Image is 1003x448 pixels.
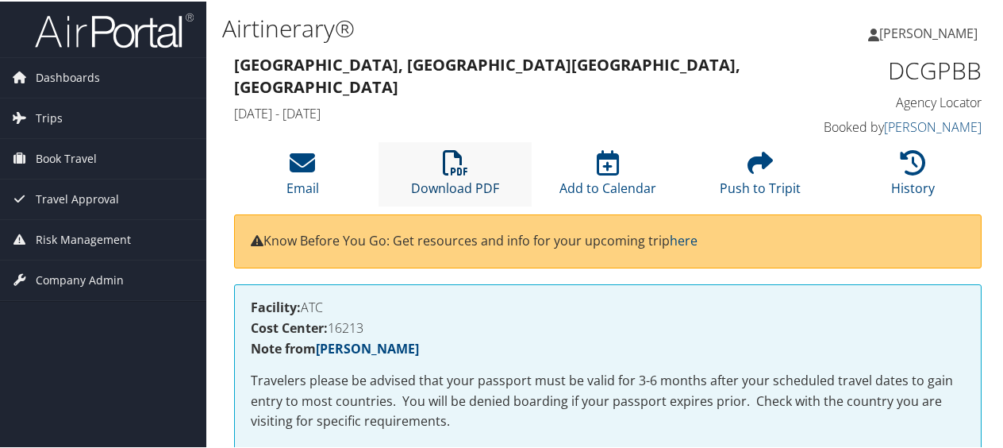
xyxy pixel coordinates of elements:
p: Know Before You Go: Get resources and info for your upcoming trip [251,230,965,250]
span: Company Admin [36,259,124,299]
a: History [891,157,935,195]
h4: 16213 [251,320,965,333]
a: Add to Calendar [559,157,656,195]
h4: ATC [251,299,965,312]
span: Dashboards [36,56,100,96]
p: Travelers please be advised that your passport must be valid for 3-6 months after your scheduled ... [251,369,965,431]
a: Download PDF [411,157,499,195]
strong: Facility: [251,297,301,315]
span: Risk Management [36,218,131,258]
strong: Cost Center: [251,318,328,335]
a: Email [286,157,319,195]
span: Trips [36,97,63,137]
a: [PERSON_NAME] [884,117,982,134]
a: Push to Tripit [720,157,801,195]
a: [PERSON_NAME] [316,338,419,356]
h1: Airtinerary® [222,10,736,44]
h4: Booked by [813,117,982,134]
h4: [DATE] - [DATE] [234,103,789,121]
strong: Note from [251,338,419,356]
strong: [GEOGRAPHIC_DATA], [GEOGRAPHIC_DATA] [GEOGRAPHIC_DATA], [GEOGRAPHIC_DATA] [234,52,740,96]
span: Book Travel [36,137,97,177]
img: airportal-logo.png [35,10,194,48]
h4: Agency Locator [813,92,982,110]
span: [PERSON_NAME] [879,23,978,41]
a: [PERSON_NAME] [868,8,993,56]
span: Travel Approval [36,178,119,218]
a: here [670,230,697,248]
h1: DCGPBB [813,52,982,86]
